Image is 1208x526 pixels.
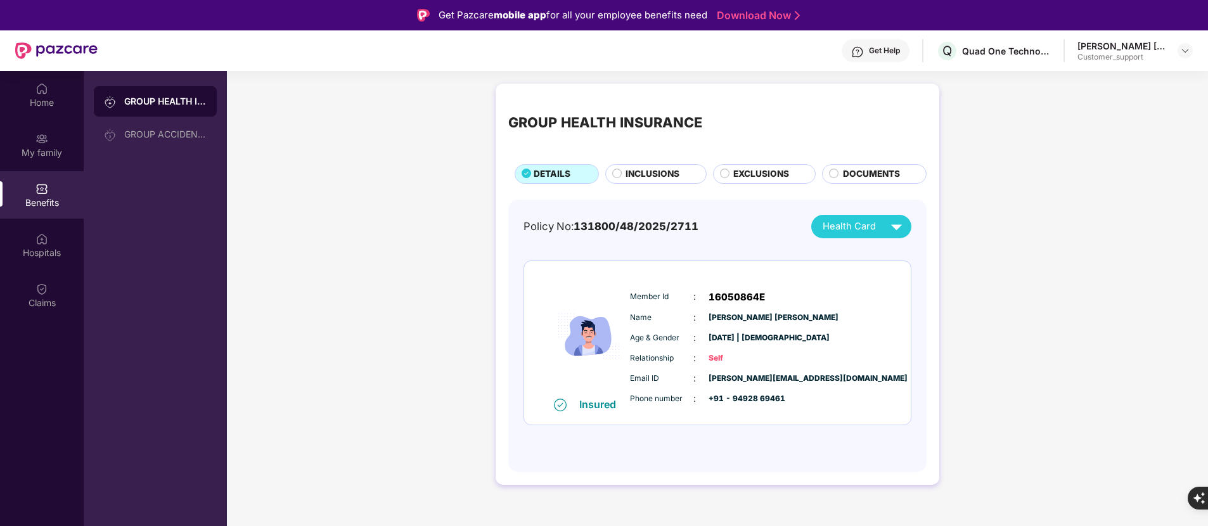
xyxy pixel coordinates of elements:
div: [PERSON_NAME] [PERSON_NAME] [1077,40,1166,52]
div: Insured [579,398,624,411]
span: DOCUMENTS [843,167,900,181]
img: svg+xml;base64,PHN2ZyB3aWR0aD0iMjAiIGhlaWdodD0iMjAiIHZpZXdCb3g9IjAgMCAyMCAyMCIgZmlsbD0ibm9uZSIgeG... [35,132,48,145]
span: 131800/48/2025/2711 [574,220,698,233]
img: svg+xml;base64,PHN2ZyBpZD0iQ2xhaW0iIHhtbG5zPSJodHRwOi8vd3d3LnczLm9yZy8yMDAwL3N2ZyIgd2lkdGg9IjIwIi... [35,283,48,295]
span: DETAILS [534,167,570,181]
div: GROUP HEALTH INSURANCE [508,112,702,133]
div: Get Pazcare for all your employee benefits need [439,8,707,23]
button: Health Card [811,215,911,238]
span: Relationship [630,352,693,364]
span: Health Card [823,219,876,234]
a: Download Now [717,9,796,22]
span: Email ID [630,373,693,385]
img: svg+xml;base64,PHN2ZyBpZD0iQmVuZWZpdHMiIHhtbG5zPSJodHRwOi8vd3d3LnczLm9yZy8yMDAwL3N2ZyIgd2lkdGg9Ij... [35,183,48,195]
span: Member Id [630,291,693,303]
div: Policy No: [524,218,698,234]
span: [PERSON_NAME][EMAIL_ADDRESS][DOMAIN_NAME] [709,373,772,385]
span: : [693,371,696,385]
img: svg+xml;base64,PHN2ZyB3aWR0aD0iMjAiIGhlaWdodD0iMjAiIHZpZXdCb3g9IjAgMCAyMCAyMCIgZmlsbD0ibm9uZSIgeG... [104,129,117,141]
span: : [693,331,696,345]
img: Stroke [795,9,800,22]
span: : [693,311,696,324]
img: Logo [417,9,430,22]
div: GROUP ACCIDENTAL INSURANCE [124,129,207,139]
span: INCLUSIONS [626,167,679,181]
span: : [693,290,696,304]
span: Self [709,352,772,364]
img: svg+xml;base64,PHN2ZyB4bWxucz0iaHR0cDovL3d3dy53My5vcmcvMjAwMC9zdmciIHZpZXdCb3g9IjAgMCAyNCAyNCIgd2... [885,215,908,238]
img: svg+xml;base64,PHN2ZyBpZD0iSG9zcGl0YWxzIiB4bWxucz0iaHR0cDovL3d3dy53My5vcmcvMjAwMC9zdmciIHdpZHRoPS... [35,233,48,245]
img: svg+xml;base64,PHN2ZyBpZD0iSGVscC0zMngzMiIgeG1sbnM9Imh0dHA6Ly93d3cudzMub3JnLzIwMDAvc3ZnIiB3aWR0aD... [851,46,864,58]
span: EXCLUSIONS [733,167,789,181]
span: +91 - 94928 69461 [709,393,772,405]
img: svg+xml;base64,PHN2ZyBpZD0iRHJvcGRvd24tMzJ4MzIiIHhtbG5zPSJodHRwOi8vd3d3LnczLm9yZy8yMDAwL3N2ZyIgd2... [1180,46,1190,56]
span: Age & Gender [630,332,693,344]
img: svg+xml;base64,PHN2ZyB4bWxucz0iaHR0cDovL3d3dy53My5vcmcvMjAwMC9zdmciIHdpZHRoPSIxNiIgaGVpZ2h0PSIxNi... [554,399,567,411]
span: Q [942,43,952,58]
span: : [693,351,696,365]
img: svg+xml;base64,PHN2ZyB3aWR0aD0iMjAiIGhlaWdodD0iMjAiIHZpZXdCb3g9IjAgMCAyMCAyMCIgZmlsbD0ibm9uZSIgeG... [104,96,117,108]
span: 16050864E [709,290,765,305]
span: Name [630,312,693,324]
span: : [693,392,696,406]
div: Customer_support [1077,52,1166,62]
strong: mobile app [494,9,546,21]
img: icon [551,274,627,397]
img: svg+xml;base64,PHN2ZyBpZD0iSG9tZSIgeG1sbnM9Imh0dHA6Ly93d3cudzMub3JnLzIwMDAvc3ZnIiB3aWR0aD0iMjAiIG... [35,82,48,95]
img: New Pazcare Logo [15,42,98,59]
div: GROUP HEALTH INSURANCE [124,95,207,108]
span: Phone number [630,393,693,405]
span: [PERSON_NAME] [PERSON_NAME] [709,312,772,324]
div: Get Help [869,46,900,56]
div: Quad One Technologies Private Limited [962,45,1051,57]
span: [DATE] | [DEMOGRAPHIC_DATA] [709,332,772,344]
